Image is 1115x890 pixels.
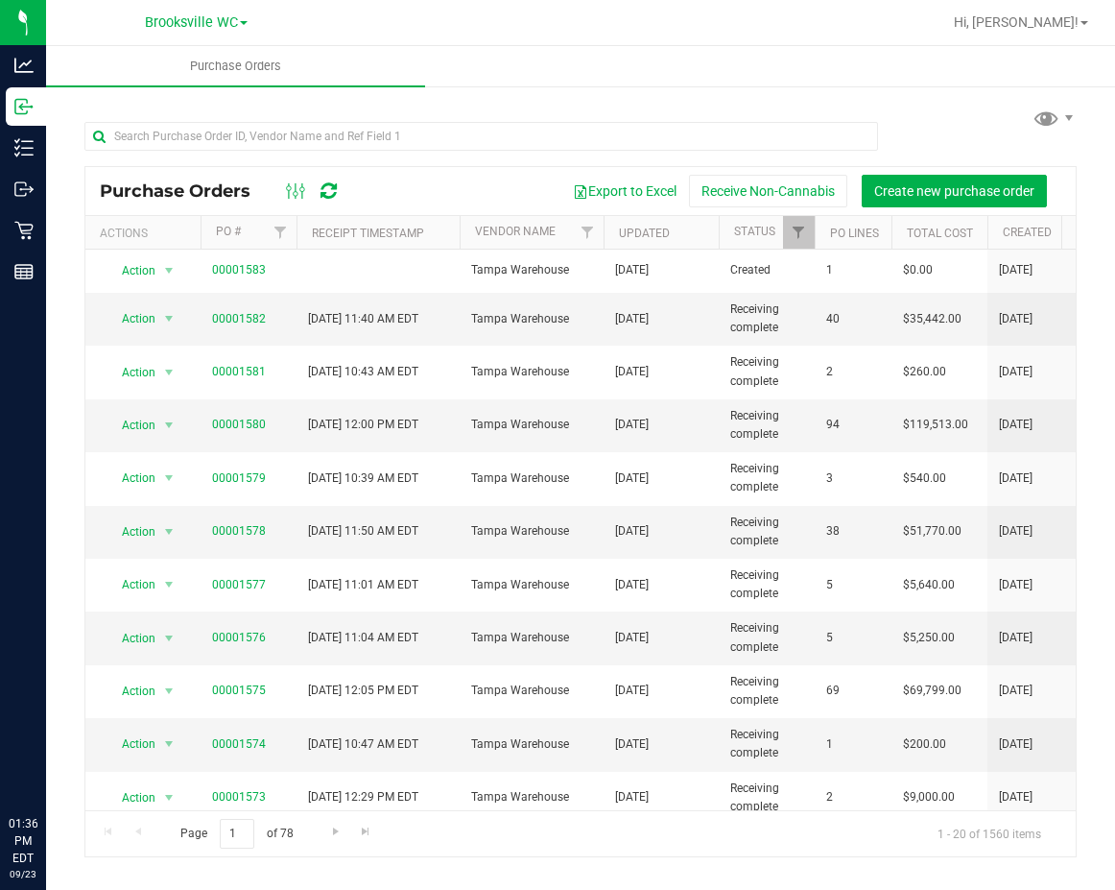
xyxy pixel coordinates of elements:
button: Export to Excel [560,175,689,207]
span: [DATE] 11:04 AM EDT [308,629,418,647]
span: select [157,784,181,811]
span: select [157,678,181,705]
a: Status [734,225,775,238]
p: 09/23 [9,867,37,881]
button: Create new purchase order [862,175,1047,207]
a: 00001574 [212,737,266,751]
div: Actions [100,227,193,240]
span: [DATE] [999,469,1032,488]
span: $119,513.00 [903,416,968,434]
a: Total Cost [907,227,973,240]
span: Receiving complete [730,726,803,762]
span: Action [105,678,156,705]
a: 00001581 [212,365,266,378]
inline-svg: Inbound [14,97,34,116]
inline-svg: Outbound [14,180,34,199]
p: 01:36 PM EDT [9,815,37,867]
iframe: Resource center [19,736,77,794]
a: 00001577 [212,578,266,591]
span: [DATE] [999,576,1032,594]
span: Tampa Warehouse [471,469,592,488]
span: [DATE] [615,576,649,594]
span: [DATE] [615,469,649,488]
span: select [157,571,181,598]
span: [DATE] 10:47 AM EDT [308,735,418,754]
span: [DATE] 11:40 AM EDT [308,310,418,328]
a: Go to the next page [321,819,349,845]
span: [DATE] 12:29 PM EDT [308,788,418,806]
span: select [157,359,181,386]
span: Action [105,305,156,332]
inline-svg: Analytics [14,56,34,75]
span: $540.00 [903,469,946,488]
span: [DATE] [999,522,1032,541]
span: 5 [826,576,880,594]
span: [DATE] 12:05 PM EDT [308,682,418,700]
a: PO # [216,225,241,238]
span: Receiving complete [730,460,803,496]
a: Created [1003,226,1074,239]
span: $9,000.00 [903,788,955,806]
span: Receiving complete [730,673,803,710]
inline-svg: Inventory [14,138,34,157]
a: 00001576 [212,631,266,644]
span: Tampa Warehouse [471,629,592,647]
span: $5,250.00 [903,629,955,647]
span: Receiving complete [730,619,803,656]
span: Create new purchase order [874,183,1034,199]
span: Created [730,261,803,279]
span: select [157,412,181,439]
span: $51,770.00 [903,522,961,541]
a: Updated [619,227,670,240]
a: 00001579 [212,471,266,485]
span: [DATE] [999,629,1032,647]
a: 00001582 [212,312,266,325]
span: [DATE] 10:39 AM EDT [308,469,418,488]
span: 1 [826,735,880,754]
span: [DATE] [999,261,1032,279]
span: Page of 78 [164,819,309,849]
span: Tampa Warehouse [471,682,592,700]
span: [DATE] [615,682,649,700]
span: [DATE] [615,629,649,647]
span: Receiving complete [730,566,803,603]
a: Filter [572,216,604,249]
span: Receiving complete [730,353,803,390]
input: Search Purchase Order ID, Vendor Name and Ref Field 1 [84,122,878,151]
span: [DATE] [615,416,649,434]
span: [DATE] [999,363,1032,381]
span: Receiving complete [730,301,803,337]
span: 1 - 20 of 1560 items [922,819,1056,848]
span: Tampa Warehouse [471,735,592,754]
span: Purchase Orders [100,180,270,202]
span: [DATE] [615,261,649,279]
span: select [157,305,181,332]
span: $5,640.00 [903,576,955,594]
span: Brooksville WC [145,14,238,31]
inline-svg: Retail [14,221,34,240]
a: 00001583 [212,263,266,277]
span: 5 [826,629,880,647]
span: $260.00 [903,363,946,381]
button: Receive Non-Cannabis [689,175,847,207]
a: Go to the last page [352,819,380,845]
span: [DATE] [615,310,649,328]
a: 00001573 [212,790,266,804]
span: 40 [826,310,880,328]
span: [DATE] [999,682,1032,700]
span: Purchase Orders [164,58,307,75]
span: [DATE] 11:50 AM EDT [308,522,418,541]
a: Filter [265,216,297,249]
span: [DATE] [615,522,649,541]
span: Tampa Warehouse [471,788,592,806]
span: [DATE] [615,735,649,754]
span: Action [105,257,156,284]
span: select [157,465,181,492]
a: 00001578 [212,524,266,538]
a: Purchase Orders [46,46,425,86]
a: 00001580 [212,418,266,431]
span: [DATE] 11:01 AM EDT [308,576,418,594]
a: PO Lines [830,227,879,240]
span: 1 [826,261,880,279]
inline-svg: Reports [14,262,34,281]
